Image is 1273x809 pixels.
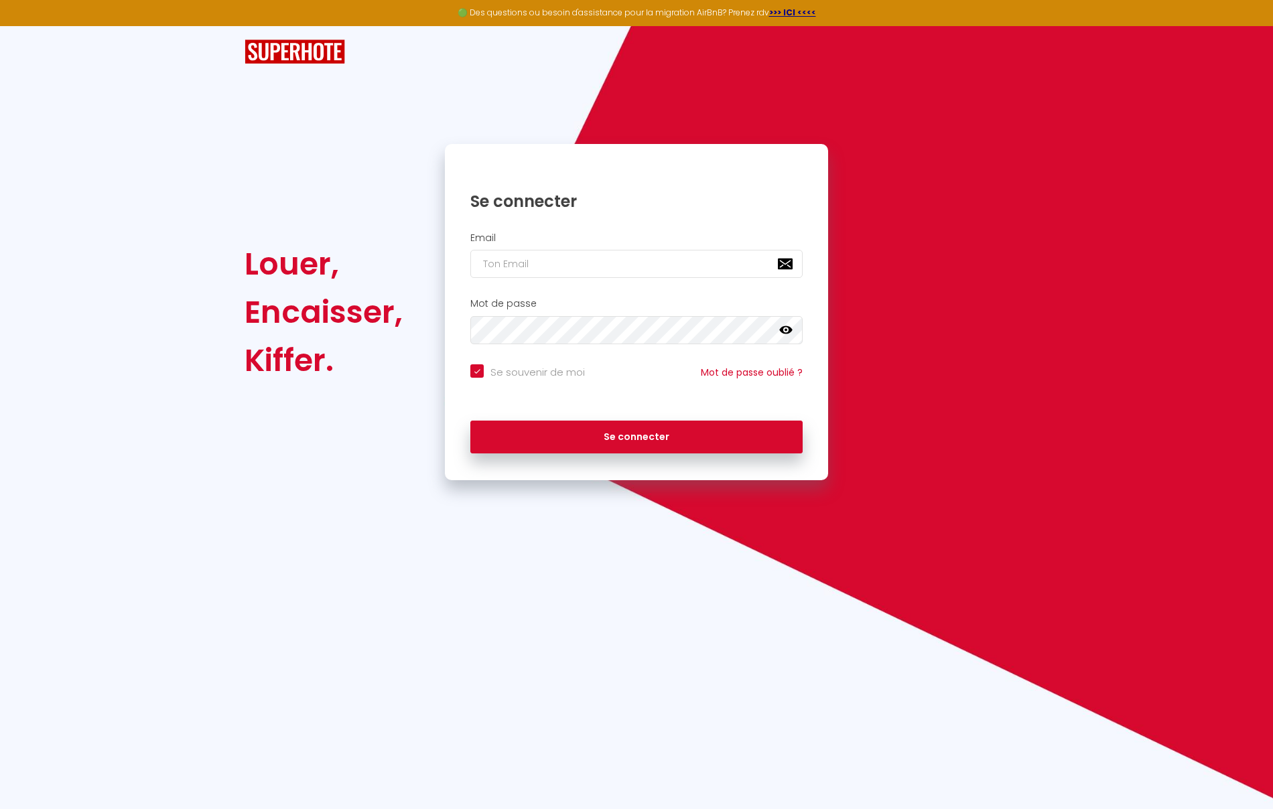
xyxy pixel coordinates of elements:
[701,366,803,379] a: Mot de passe oublié ?
[470,421,803,454] button: Se connecter
[245,288,403,336] div: Encaisser,
[769,7,816,18] a: >>> ICI <<<<
[470,298,803,309] h2: Mot de passe
[470,250,803,278] input: Ton Email
[245,40,345,64] img: SuperHote logo
[245,240,403,288] div: Louer,
[470,232,803,244] h2: Email
[470,191,803,212] h1: Se connecter
[245,336,403,384] div: Kiffer.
